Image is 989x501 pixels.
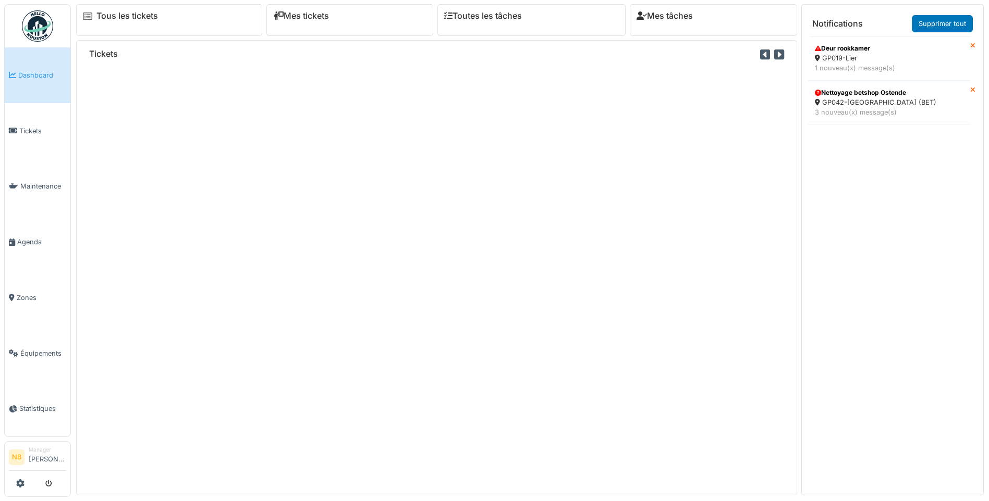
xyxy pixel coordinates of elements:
[273,11,329,21] a: Mes tickets
[18,70,66,80] span: Dashboard
[5,214,70,270] a: Agenda
[815,107,963,117] div: 3 nouveau(x) message(s)
[812,19,863,29] h6: Notifications
[815,44,963,53] div: Deur rookkamer
[815,53,963,63] div: GP019-Lier
[5,103,70,159] a: Tickets
[96,11,158,21] a: Tous les tickets
[808,81,970,124] a: Nettoyage betshop Ostende GP042-[GEOGRAPHIC_DATA] (BET) 3 nouveau(x) message(s)
[808,36,970,80] a: Deur rookkamer GP019-Lier 1 nouveau(x) message(s)
[815,97,963,107] div: GP042-[GEOGRAPHIC_DATA] (BET)
[5,381,70,437] a: Statistiques
[637,11,693,21] a: Mes tâches
[89,49,118,59] h6: Tickets
[9,446,66,471] a: NB Manager[PERSON_NAME]
[29,446,66,454] div: Manager
[17,293,66,303] span: Zones
[5,270,70,325] a: Zones
[912,15,973,32] a: Supprimer tout
[9,449,25,465] li: NB
[815,88,963,97] div: Nettoyage betshop Ostende
[815,63,963,73] div: 1 nouveau(x) message(s)
[20,348,66,358] span: Équipements
[19,404,66,414] span: Statistiques
[17,237,66,247] span: Agenda
[20,181,66,191] span: Maintenance
[29,446,66,468] li: [PERSON_NAME]
[5,325,70,381] a: Équipements
[19,126,66,136] span: Tickets
[444,11,522,21] a: Toutes les tâches
[5,47,70,103] a: Dashboard
[5,159,70,215] a: Maintenance
[22,10,53,42] img: Badge_color-CXgf-gQk.svg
